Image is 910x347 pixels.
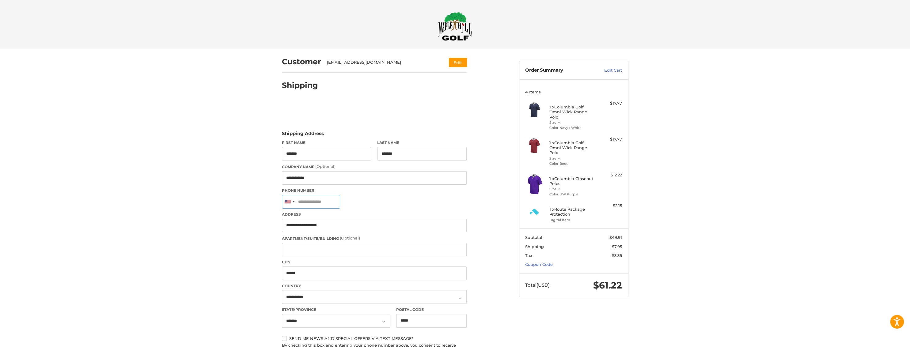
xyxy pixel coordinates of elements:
[438,12,472,41] img: Maple Hill Golf
[282,212,467,217] label: Address
[609,235,622,240] span: $49.91
[591,67,622,74] a: Edit Cart
[377,140,467,145] label: Last Name
[282,235,467,241] label: Apartment/Suite/Building
[282,81,318,90] h2: Shipping
[549,192,596,197] li: Color UW Purple
[598,136,622,142] div: $17.77
[525,89,622,94] h3: 4 Items
[549,125,596,130] li: Color Navy / White
[598,100,622,107] div: $17.77
[282,188,467,193] label: Phone Number
[327,59,437,66] div: [EMAIL_ADDRESS][DOMAIN_NAME]
[315,164,336,169] small: (Optional)
[549,104,596,119] h4: 1 x Columbia Golf Omni Wick Range Polo
[396,307,467,312] label: Postal Code
[525,282,550,288] span: Total (USD)
[340,236,360,240] small: (Optional)
[282,307,390,312] label: State/Province
[549,217,596,223] li: Digital Item
[549,140,596,155] h4: 1 x Columbia Golf Omni Wick Range Polo
[282,283,467,289] label: Country
[612,244,622,249] span: $7.95
[598,203,622,209] div: $2.15
[549,156,596,161] li: Size M
[549,161,596,166] li: Color Beet
[449,58,467,67] button: Edit
[549,187,596,192] li: Size M
[282,336,467,341] label: Send me news and special offers via text message*
[549,120,596,125] li: Size M
[598,172,622,178] div: $12.22
[593,280,622,291] span: $61.22
[525,262,553,267] a: Coupon Code
[525,67,591,74] h3: Order Summary
[282,164,467,170] label: Company Name
[525,253,532,258] span: Tax
[525,235,542,240] span: Subtotal
[282,140,371,145] label: First Name
[612,253,622,258] span: $3.36
[525,244,544,249] span: Shipping
[282,130,324,140] legend: Shipping Address
[282,259,467,265] label: City
[549,207,596,217] h4: 1 x Route Package Protection
[282,57,321,66] h2: Customer
[282,195,296,208] div: United States: +1
[549,176,596,186] h4: 1 x Columbia Closeout Polos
